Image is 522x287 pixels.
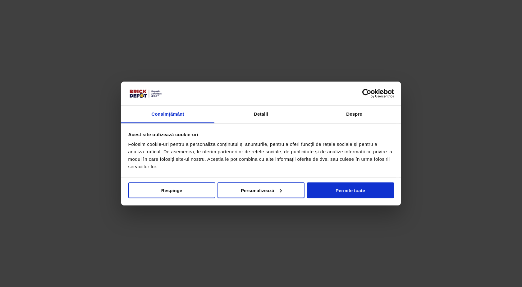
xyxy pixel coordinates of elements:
button: Permite toate [307,182,394,198]
div: Folosim cookie-uri pentru a personaliza conținutul și anunțurile, pentru a oferi funcții de rețel... [128,141,394,170]
a: Detalii [214,106,308,123]
a: Usercentrics Cookiebot - opens in a new window [340,89,394,98]
a: Consimțământ [121,106,214,123]
a: Despre [308,106,401,123]
img: siglă [128,89,163,99]
button: Respinge [128,182,215,198]
button: Personalizează [217,182,304,198]
div: Acest site utilizează cookie-uri [128,131,394,138]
